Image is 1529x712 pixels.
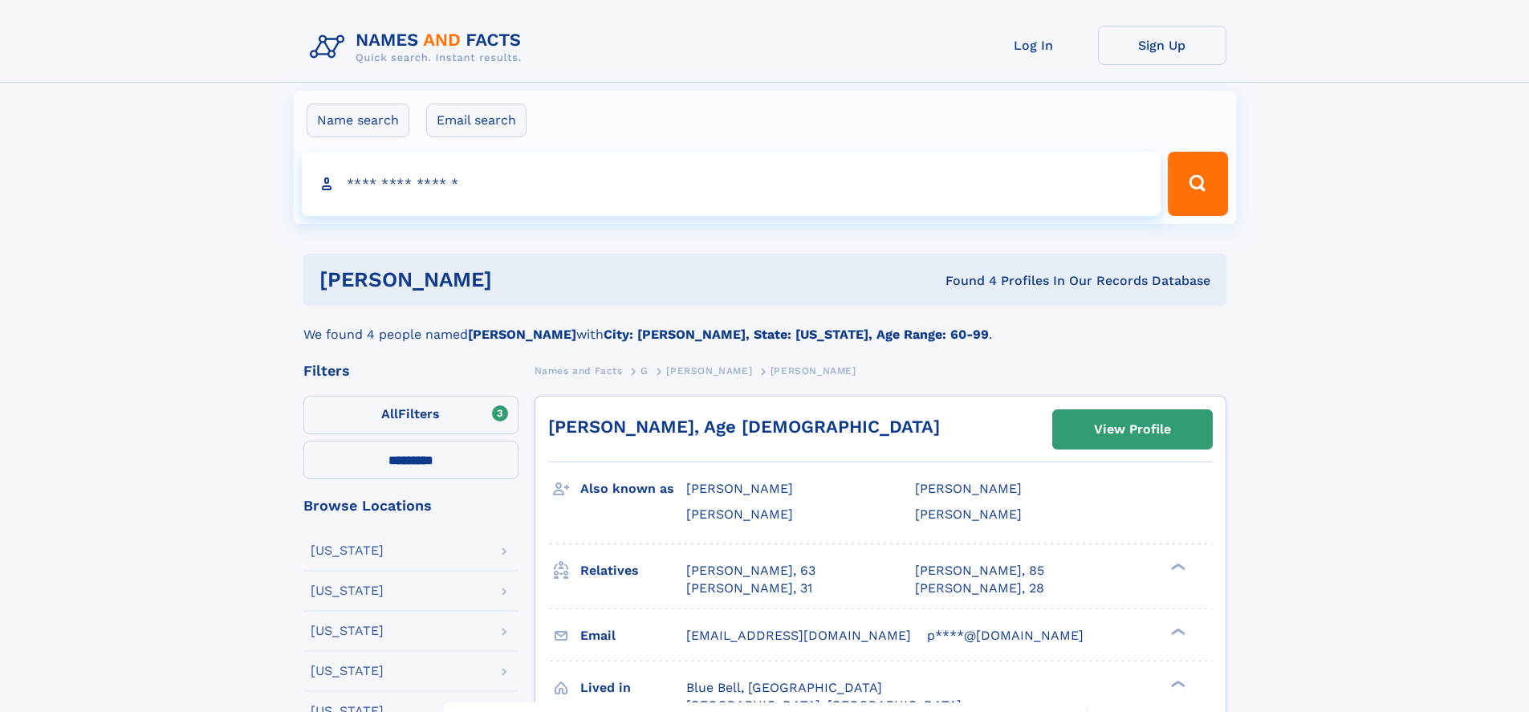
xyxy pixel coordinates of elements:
[535,360,623,380] a: Names and Facts
[311,584,384,597] div: [US_STATE]
[381,406,398,421] span: All
[468,327,576,342] b: [PERSON_NAME]
[1167,626,1186,637] div: ❯
[640,365,649,376] span: G
[915,562,1044,580] a: [PERSON_NAME], 85
[548,417,940,437] a: [PERSON_NAME], Age [DEMOGRAPHIC_DATA]
[426,104,527,137] label: Email search
[311,625,384,637] div: [US_STATE]
[915,580,1044,597] a: [PERSON_NAME], 28
[640,360,649,380] a: G
[1094,411,1171,448] div: View Profile
[970,26,1098,65] a: Log In
[604,327,989,342] b: City: [PERSON_NAME], State: [US_STATE], Age Range: 60-99
[580,622,686,649] h3: Email
[311,544,384,557] div: [US_STATE]
[666,365,752,376] span: [PERSON_NAME]
[686,507,793,522] span: [PERSON_NAME]
[686,562,815,580] a: [PERSON_NAME], 63
[303,498,518,513] div: Browse Locations
[666,360,752,380] a: [PERSON_NAME]
[718,272,1210,290] div: Found 4 Profiles In Our Records Database
[915,481,1022,496] span: [PERSON_NAME]
[1053,410,1212,449] a: View Profile
[303,364,518,378] div: Filters
[303,396,518,434] label: Filters
[1167,561,1186,572] div: ❯
[580,674,686,702] h3: Lived in
[303,306,1226,344] div: We found 4 people named with .
[915,507,1022,522] span: [PERSON_NAME]
[1168,152,1227,216] button: Search Button
[1167,678,1186,689] div: ❯
[686,628,911,643] span: [EMAIL_ADDRESS][DOMAIN_NAME]
[303,26,535,69] img: Logo Names and Facts
[580,475,686,502] h3: Also known as
[319,270,719,290] h1: [PERSON_NAME]
[771,365,856,376] span: [PERSON_NAME]
[1098,26,1226,65] a: Sign Up
[580,557,686,584] h3: Relatives
[311,665,384,677] div: [US_STATE]
[302,152,1161,216] input: search input
[307,104,409,137] label: Name search
[686,680,882,695] span: Blue Bell, [GEOGRAPHIC_DATA]
[686,580,812,597] a: [PERSON_NAME], 31
[686,481,793,496] span: [PERSON_NAME]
